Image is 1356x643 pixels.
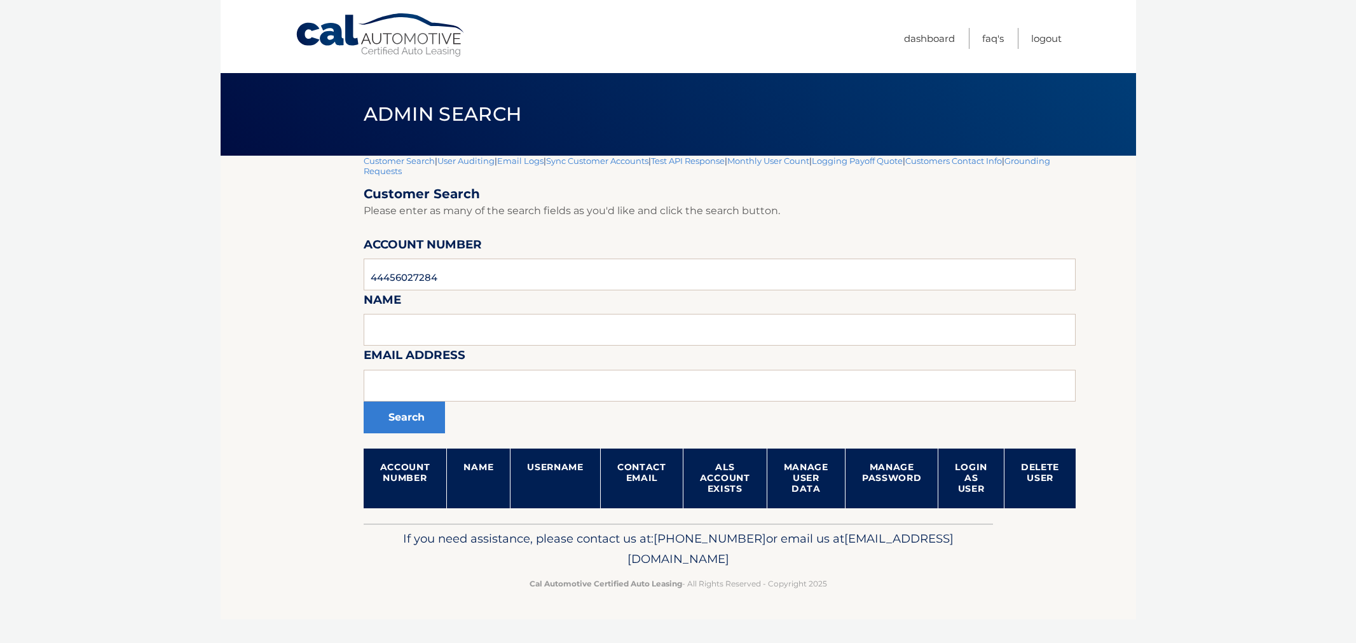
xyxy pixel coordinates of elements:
[1031,28,1062,49] a: Logout
[364,449,447,508] th: Account Number
[364,235,482,259] label: Account Number
[812,156,903,166] a: Logging Payoff Quote
[546,156,648,166] a: Sync Customer Accounts
[651,156,725,166] a: Test API Response
[510,449,601,508] th: Username
[364,156,1050,176] a: Grounding Requests
[938,449,1004,508] th: Login as User
[982,28,1004,49] a: FAQ's
[295,13,467,58] a: Cal Automotive
[364,202,1076,220] p: Please enter as many of the search fields as you'd like and click the search button.
[845,449,938,508] th: Manage Password
[1004,449,1076,508] th: Delete User
[364,290,401,314] label: Name
[364,346,465,369] label: Email Address
[627,531,954,566] span: [EMAIL_ADDRESS][DOMAIN_NAME]
[600,449,683,508] th: Contact Email
[654,531,766,546] span: [PHONE_NUMBER]
[364,402,445,433] button: Search
[904,28,955,49] a: Dashboard
[437,156,495,166] a: User Auditing
[364,102,522,126] span: Admin Search
[364,156,435,166] a: Customer Search
[530,579,682,588] strong: Cal Automotive Certified Auto Leasing
[372,529,985,569] p: If you need assistance, please contact us at: or email us at
[727,156,809,166] a: Monthly User Count
[767,449,845,508] th: Manage User Data
[447,449,510,508] th: Name
[364,186,1076,202] h2: Customer Search
[683,449,767,508] th: ALS Account Exists
[905,156,1002,166] a: Customers Contact Info
[372,577,985,590] p: - All Rights Reserved - Copyright 2025
[497,156,544,166] a: Email Logs
[364,156,1076,524] div: | | | | | | | |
